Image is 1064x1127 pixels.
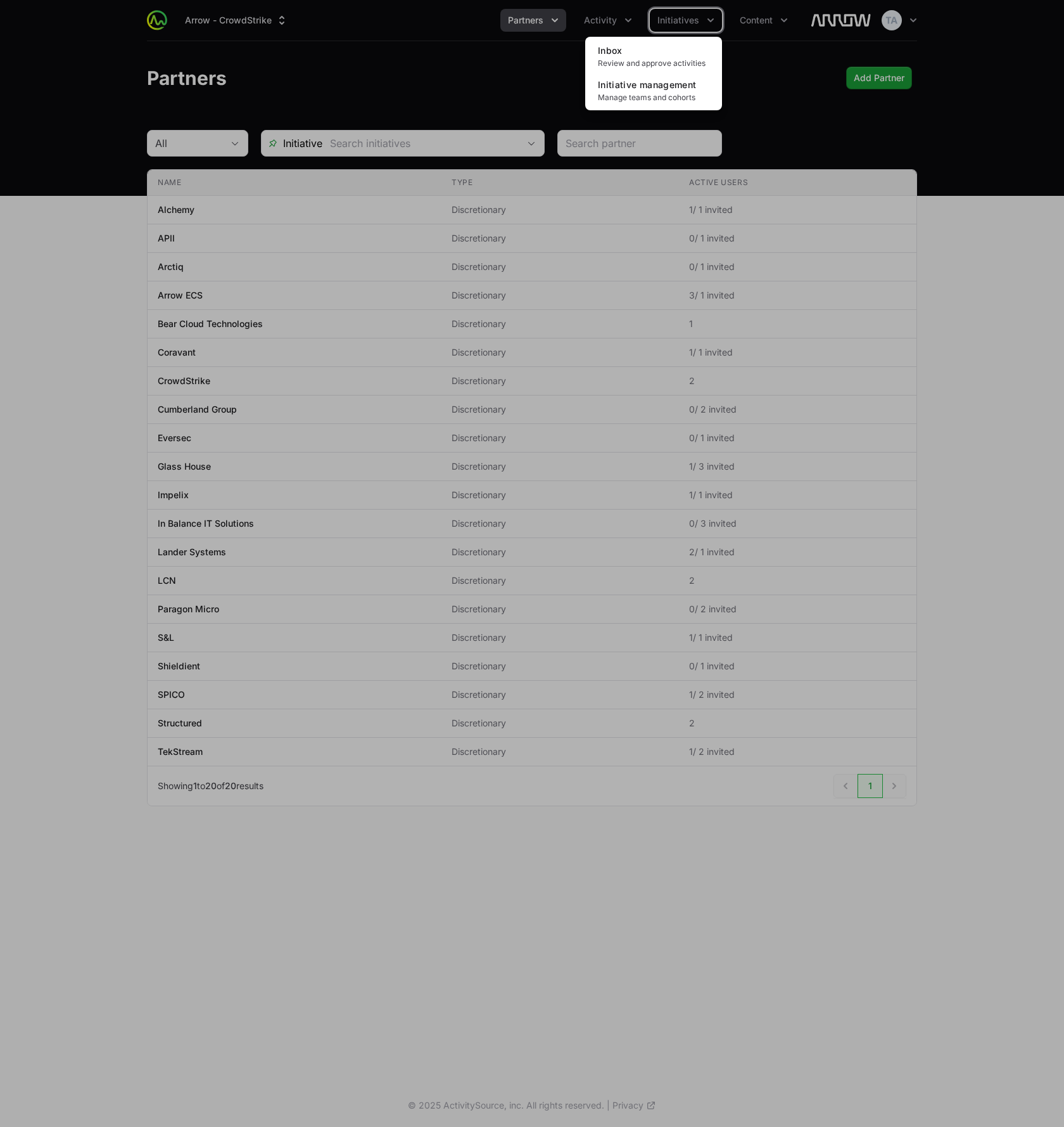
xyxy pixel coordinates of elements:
[588,39,719,74] a: InboxReview and approve activities
[598,58,709,68] span: Review and approve activities
[598,93,709,103] span: Manage teams and cohorts
[588,74,719,108] a: Initiative managementManage teams and cohorts
[167,9,795,32] div: Main navigation
[598,45,623,56] span: Inbox
[650,9,722,32] div: Initiatives menu
[598,79,696,90] span: Initiative management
